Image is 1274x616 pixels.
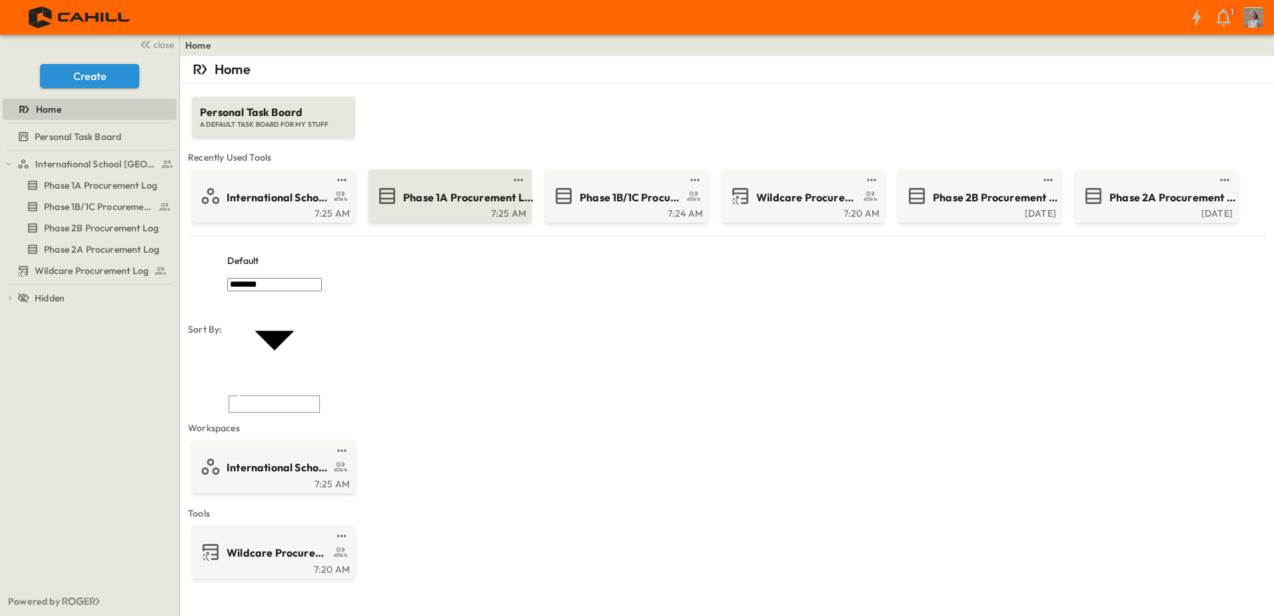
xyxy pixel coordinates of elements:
span: Wildcare Procurement Log [35,264,149,277]
button: test [864,172,880,188]
span: Phase 1B/1C Procurement Log [44,200,153,213]
a: Home [185,39,211,52]
button: test [334,172,350,188]
a: 7:25 AM [371,207,526,217]
a: [DATE] [901,207,1056,217]
p: Sort By: [188,323,222,336]
div: Personal Task Boardtest [3,126,177,147]
button: test [334,528,350,544]
a: Phase 1A Procurement Log [371,185,526,207]
span: close [153,38,174,51]
a: Wildcare Procurement Log [195,541,350,563]
span: Phase 2B Procurement Log [44,221,159,235]
div: Default [227,245,322,277]
a: 7:25 AM [195,207,350,217]
a: Phase 2B Procurement Log [3,219,174,237]
a: Wildcare Procurement Log [724,185,880,207]
a: Home [3,100,174,119]
span: Tools [188,507,1266,520]
div: Phase 1B/1C Procurement Logtest [3,196,177,217]
span: International School [GEOGRAPHIC_DATA] [227,460,330,475]
div: International School San Franciscotest [3,153,177,175]
p: Default [227,254,259,267]
a: Personal Task Board [3,127,174,146]
a: Phase 1B/1C Procurement Log [3,197,174,216]
span: Wildcare Procurement Log [227,545,330,561]
p: 1 [1231,7,1233,17]
span: Workspaces [188,421,1266,435]
a: International School [GEOGRAPHIC_DATA] [195,185,350,207]
span: Wildcare Procurement Log [756,190,860,205]
div: Wildcare Procurement Logtest [3,260,177,281]
button: test [687,172,703,188]
a: 7:24 AM [548,207,703,217]
button: test [510,172,526,188]
nav: breadcrumbs [185,39,219,52]
span: Phase 1A Procurement Log [44,179,157,192]
button: test [1217,172,1233,188]
div: Phase 1A Procurement Logtest [3,175,177,196]
a: 7:20 AM [724,207,880,217]
div: Phase 2A Procurement Logtest [3,239,177,260]
span: International School [GEOGRAPHIC_DATA] [227,190,330,205]
span: International School San Francisco [35,157,157,171]
span: A DEFAULT TASK BOARD FOR MY STUFF [200,120,347,129]
a: Personal Task BoardA DEFAULT TASK BOARD FOR MY STUFF [191,83,356,137]
div: Phase 2B Procurement Logtest [3,217,177,239]
button: close [134,35,177,53]
button: Create [40,64,139,88]
span: Recently Used Tools [188,151,1266,164]
span: Phase 2A Procurement Log [1109,190,1239,205]
a: Wildcare Procurement Log [3,261,174,280]
a: Phase 2A Procurement Log [1077,185,1233,207]
p: Home [215,60,251,79]
a: 7:25 AM [195,477,350,488]
span: Phase 1A Procurement Log [403,190,533,205]
img: Profile Picture [1243,7,1263,27]
span: Personal Task Board [35,130,121,143]
span: Personal Task Board [200,105,347,120]
button: test [334,443,350,459]
a: Phase 2A Procurement Log [3,240,174,259]
button: test [1040,172,1056,188]
a: International School San Francisco [17,155,174,173]
span: Home [36,103,61,116]
a: Phase 1A Procurement Log [3,176,174,195]
a: Phase 2B Procurement Log [901,185,1056,207]
span: Phase 2B Procurement Log [933,190,1063,205]
span: Phase 1B/1C Procurement Log [580,190,683,205]
a: International School [GEOGRAPHIC_DATA] [195,456,350,477]
span: Phase 2A Procurement Log [44,243,159,256]
span: Hidden [35,291,65,305]
a: Phase 1B/1C Procurement Log [548,185,703,207]
a: [DATE] [1077,207,1233,217]
img: 4f72bfc4efa7236828875bac24094a5ddb05241e32d018417354e964050affa1.png [16,3,145,31]
a: 7:20 AM [195,563,350,573]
